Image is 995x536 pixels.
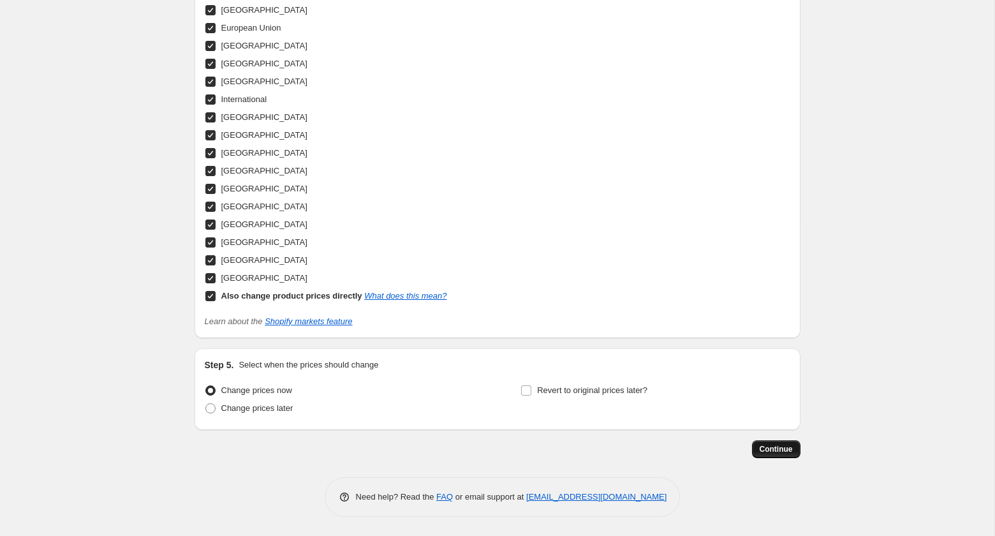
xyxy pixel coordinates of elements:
[205,359,234,371] h2: Step 5.
[221,237,307,247] span: [GEOGRAPHIC_DATA]
[526,492,667,502] a: [EMAIL_ADDRESS][DOMAIN_NAME]
[537,385,647,395] span: Revert to original prices later?
[221,59,307,68] span: [GEOGRAPHIC_DATA]
[239,359,378,371] p: Select when the prices should change
[453,492,526,502] span: or email support at
[221,166,307,175] span: [GEOGRAPHIC_DATA]
[356,492,437,502] span: Need help? Read the
[752,440,800,458] button: Continue
[364,291,446,301] a: What does this mean?
[436,492,453,502] a: FAQ
[205,316,353,326] i: Learn about the
[221,385,292,395] span: Change prices now
[221,41,307,50] span: [GEOGRAPHIC_DATA]
[221,148,307,158] span: [GEOGRAPHIC_DATA]
[221,184,307,193] span: [GEOGRAPHIC_DATA]
[221,5,307,15] span: [GEOGRAPHIC_DATA]
[221,220,307,229] span: [GEOGRAPHIC_DATA]
[221,255,307,265] span: [GEOGRAPHIC_DATA]
[221,130,307,140] span: [GEOGRAPHIC_DATA]
[221,291,362,301] b: Also change product prices directly
[221,23,281,33] span: European Union
[221,403,293,413] span: Change prices later
[221,112,307,122] span: [GEOGRAPHIC_DATA]
[221,94,267,104] span: International
[265,316,352,326] a: Shopify markets feature
[221,202,307,211] span: [GEOGRAPHIC_DATA]
[221,77,307,86] span: [GEOGRAPHIC_DATA]
[760,444,793,454] span: Continue
[221,273,307,283] span: [GEOGRAPHIC_DATA]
